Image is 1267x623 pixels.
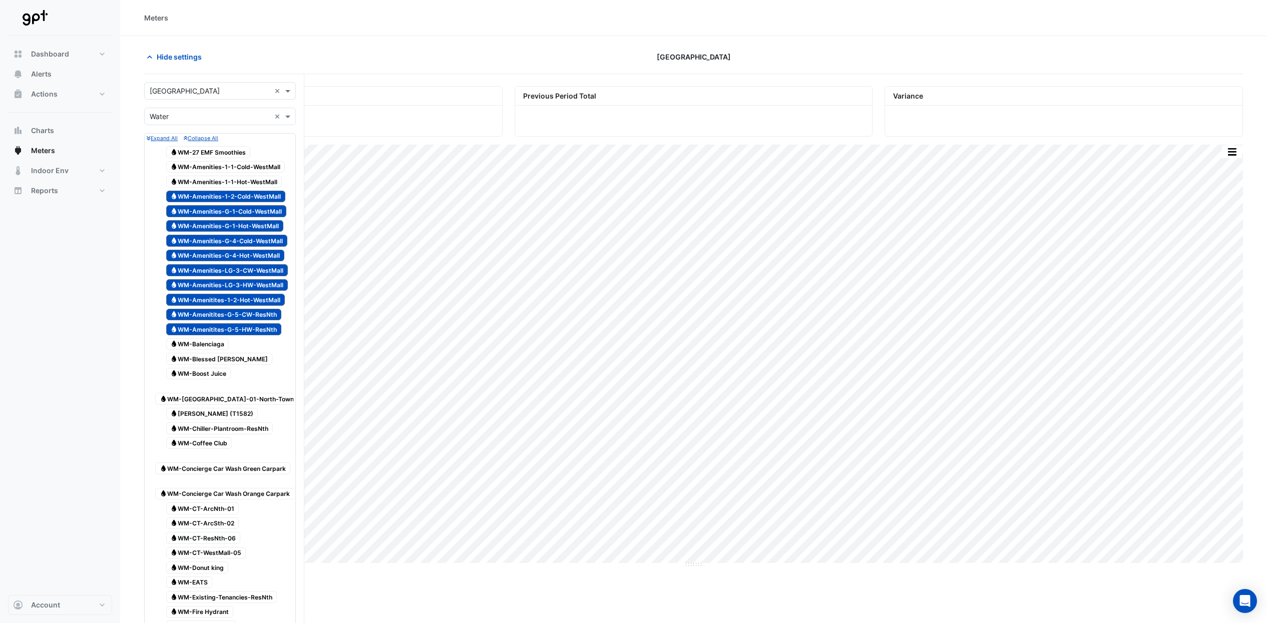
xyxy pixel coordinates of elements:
div: Current Period Total [145,87,502,106]
button: Dashboard [8,44,112,64]
fa-icon: Water [170,593,178,600]
span: Hide settings [157,52,202,62]
span: Charts [31,126,54,136]
span: WM-CT-ResNth-06 [166,532,241,544]
span: WM-Amenities-LG-3-CW-WestMall [166,264,288,276]
span: WM-Amenities-1-1-Cold-WestMall [166,161,285,173]
fa-icon: Water [170,370,178,377]
fa-icon: Water [160,395,167,402]
button: Reports [8,181,112,201]
app-icon: Dashboard [13,49,23,59]
app-icon: Meters [13,146,23,156]
span: WM-CT-ArcNth-01 [166,502,239,514]
span: Indoor Env [31,166,69,176]
div: Meters [144,13,168,23]
fa-icon: Water [170,578,178,586]
span: WM-Amenities-1-2-Cold-WestMall [166,191,286,203]
app-icon: Actions [13,89,23,99]
img: Company Logo [12,8,57,28]
fa-icon: Water [170,563,178,571]
span: WM-27 EMF Smoothies [166,146,251,158]
span: WM-Amenitites-1-2-Hot-WestMall [166,294,285,306]
span: Actions [31,89,58,99]
app-icon: Charts [13,126,23,136]
span: WM-Amenitites-G-5-CW-ResNth [166,309,282,321]
small: Expand All [147,135,178,142]
fa-icon: Water [170,193,178,200]
span: WM-Fire Hydrant [166,606,234,618]
span: WM-Amenities-G-4-Hot-WestMall [166,250,285,262]
span: Meters [31,146,55,156]
fa-icon: Water [170,207,178,215]
button: Charts [8,121,112,141]
fa-icon: Water [170,296,178,303]
button: Actions [8,84,112,104]
span: [PERSON_NAME] (T1582) [166,408,258,420]
fa-icon: Water [170,534,178,541]
span: Account [31,600,60,610]
fa-icon: Water [170,340,178,348]
span: WM-Concierge Car Wash Green Carpark [155,462,290,474]
span: WM-EATS [166,576,213,588]
fa-icon: Water [170,311,178,318]
span: WM-Blessed [PERSON_NAME] [166,353,273,365]
button: Hide settings [144,48,208,66]
span: WM-Coffee Club [166,437,232,449]
span: WM-CT-ArcSth-02 [166,517,239,529]
span: WM-Boost Juice [166,368,231,380]
fa-icon: Water [170,410,178,417]
fa-icon: Water [170,281,178,289]
fa-icon: Water [170,608,178,615]
app-icon: Reports [13,186,23,196]
fa-icon: Water [170,266,178,274]
fa-icon: Water [170,549,178,556]
span: Dashboard [31,49,69,59]
button: Alerts [8,64,112,84]
fa-icon: Water [170,252,178,259]
span: WM-Concierge Car Wash Orange Carpark [155,488,294,500]
fa-icon: Water [170,163,178,171]
fa-icon: Water [170,222,178,230]
app-icon: Indoor Env [13,166,23,176]
fa-icon: Water [170,178,178,185]
button: More Options [1222,146,1242,158]
span: WM-Amenities-1-1-Hot-WestMall [166,176,282,188]
button: Collapse All [184,134,218,143]
span: WM-Donut king [166,561,229,573]
fa-icon: Water [170,519,178,527]
span: WM-Existing-Tenancies-ResNth [166,591,277,603]
span: Clear [274,111,283,122]
span: WM-Amenities-G-1-Hot-WestMall [166,220,284,232]
span: [GEOGRAPHIC_DATA] [657,52,731,62]
fa-icon: Water [170,237,178,244]
div: Variance [885,87,1242,106]
span: WM-Amenities-LG-3-HW-WestMall [166,279,288,291]
span: Alerts [31,69,52,79]
span: Clear [274,86,283,96]
fa-icon: Water [160,490,167,497]
span: WM-[GEOGRAPHIC_DATA]-01-North-Town [155,393,298,405]
span: Reports [31,186,58,196]
div: Previous Period Total [515,87,873,106]
app-icon: Alerts [13,69,23,79]
div: Open Intercom Messenger [1233,589,1257,613]
span: WM-Chiller-Plantroom-ResNth [166,422,273,434]
fa-icon: Water [170,439,178,447]
span: WM-Amenitites-G-5-HW-ResNth [166,323,282,335]
button: Account [8,595,112,615]
span: WM-Amenities-G-1-Cold-WestMall [166,205,287,217]
span: WM-Balenciaga [166,338,229,350]
fa-icon: Water [170,355,178,362]
fa-icon: Water [170,148,178,156]
fa-icon: Water [170,504,178,512]
span: WM-Amenities-G-4-Cold-WestMall [166,235,288,247]
button: Meters [8,141,112,161]
small: Collapse All [184,135,218,142]
fa-icon: Water [170,424,178,432]
button: Expand All [147,134,178,143]
span: WM-CT-WestMall-05 [166,547,246,559]
fa-icon: Water [160,464,167,472]
button: Indoor Env [8,161,112,181]
fa-icon: Water [170,325,178,333]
